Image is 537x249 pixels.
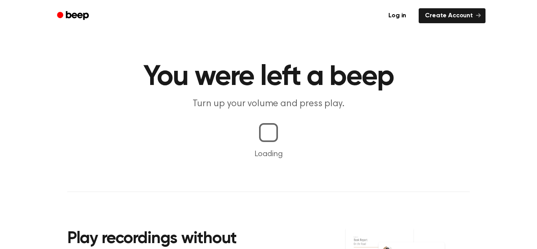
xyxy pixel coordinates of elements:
a: Beep [51,8,96,24]
a: Create Account [419,8,486,23]
p: Loading [9,148,528,160]
h1: You were left a beep [67,63,470,91]
p: Turn up your volume and press play. [118,98,419,111]
a: Log in [381,7,414,25]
